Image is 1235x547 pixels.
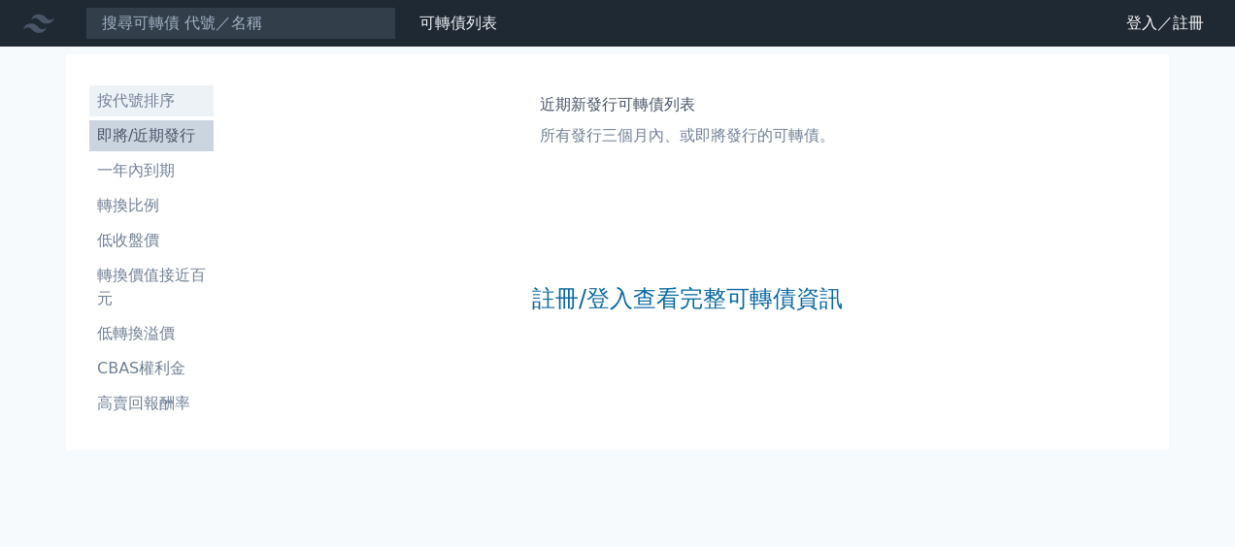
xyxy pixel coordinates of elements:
a: 一年內到期 [89,155,214,186]
p: 所有發行三個月內、或即將發行的可轉債。 [540,124,835,147]
a: 高賣回報酬率 [89,388,214,419]
h1: 近期新發行可轉債列表 [540,93,835,116]
a: 登入／註冊 [1111,8,1219,39]
a: 註冊/登入查看完整可轉債資訊 [532,283,843,314]
a: 按代號排序 [89,85,214,116]
li: 低收盤價 [89,229,214,252]
a: 低轉換溢價 [89,318,214,349]
li: 低轉換溢價 [89,322,214,345]
li: 高賣回報酬率 [89,392,214,415]
li: 按代號排序 [89,89,214,113]
li: 轉換價值接近百元 [89,264,214,310]
a: 即將/近期發行 [89,120,214,151]
li: CBAS權利金 [89,357,214,380]
input: 搜尋可轉債 代號／名稱 [85,7,396,40]
li: 轉換比例 [89,194,214,217]
a: 可轉債列表 [419,14,497,32]
li: 一年內到期 [89,159,214,182]
a: CBAS權利金 [89,353,214,384]
a: 轉換比例 [89,190,214,221]
a: 低收盤價 [89,225,214,256]
li: 即將/近期發行 [89,124,214,147]
a: 轉換價值接近百元 [89,260,214,314]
